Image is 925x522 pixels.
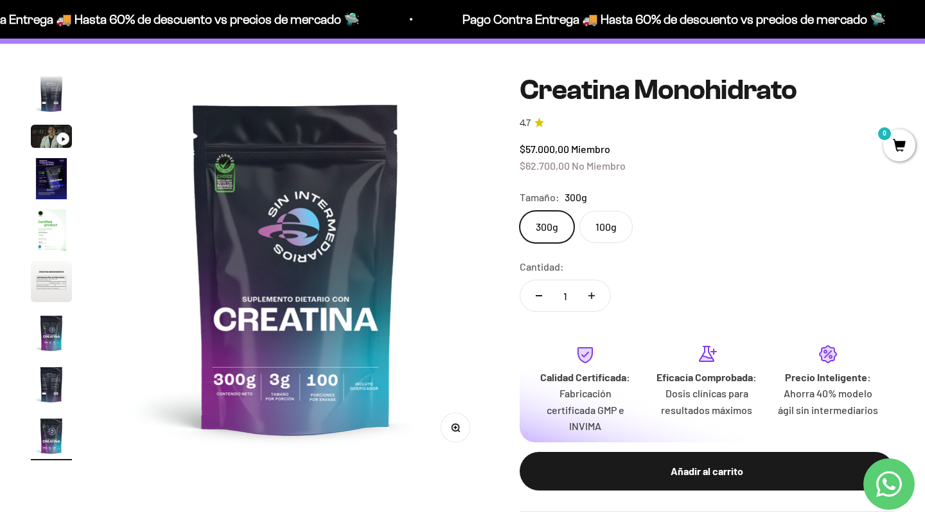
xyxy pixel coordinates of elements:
mark: 0 [877,126,892,141]
h1: Creatina Monohidrato [520,75,894,105]
button: Enviar [209,192,266,213]
button: Ir al artículo 2 [31,73,72,118]
img: Creatina Monohidrato [31,415,72,456]
span: Enviar [210,192,265,213]
div: Más detalles sobre la fecha exacta de entrega. [15,99,266,122]
button: Ir al artículo 9 [31,415,72,460]
img: Creatina Monohidrato [103,75,489,461]
strong: Calidad Certificada: [540,371,630,383]
img: Creatina Monohidrato [31,73,72,114]
strong: Precio Inteligente: [785,371,871,383]
p: Ahorra 40% modelo ágil sin intermediarios [778,385,879,418]
p: Dosis clínicas para resultados máximos [656,385,757,418]
button: Ir al artículo 6 [31,261,72,306]
a: 0 [883,139,915,154]
span: No Miembro [572,159,626,172]
a: 4.74.7 de 5.0 estrellas [520,116,894,130]
div: La confirmación de la pureza de los ingredientes. [15,150,266,185]
span: $62.700,00 [520,159,570,172]
span: Miembro [571,143,610,155]
img: Creatina Monohidrato [31,312,72,354]
button: Ir al artículo 5 [31,210,72,255]
img: Creatina Monohidrato [31,261,72,302]
strong: Eficacia Comprobada: [656,371,757,383]
img: Creatina Monohidrato [31,210,72,251]
p: Fabricación certificada GMP e INVIMA [535,385,636,435]
img: Creatina Monohidrato [31,158,72,199]
button: Añadir al carrito [520,452,894,491]
button: Ir al artículo 3 [31,125,72,152]
button: Ir al artículo 4 [31,158,72,203]
button: Ir al artículo 8 [31,364,72,409]
p: Pago Contra Entrega 🚚 Hasta 60% de descuento vs precios de mercado 🛸 [444,9,867,30]
button: Reducir cantidad [520,280,558,311]
label: Cantidad: [520,258,564,275]
p: ¿Qué te daría la seguridad final para añadir este producto a tu carrito? [15,21,266,50]
span: 4.7 [520,116,531,130]
button: Aumentar cantidad [573,280,610,311]
div: Un aval de expertos o estudios clínicos en la página. [15,61,266,96]
img: Creatina Monohidrato [31,364,72,405]
button: Ir al artículo 7 [31,312,72,357]
legend: Tamaño: [520,189,559,206]
div: Añadir al carrito [545,463,868,480]
span: $57.000,00 [520,143,569,155]
span: 300g [565,189,587,206]
div: Un mensaje de garantía de satisfacción visible. [15,125,266,147]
